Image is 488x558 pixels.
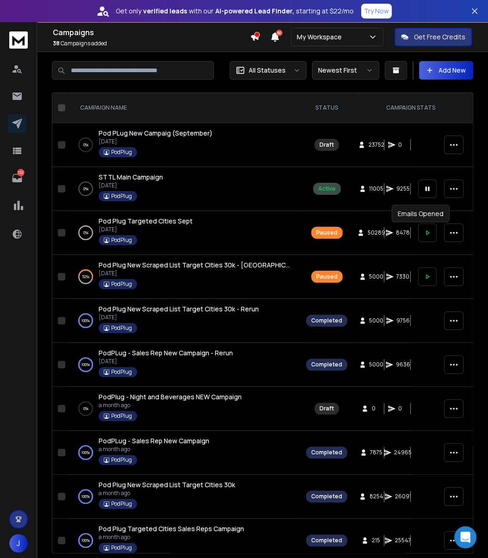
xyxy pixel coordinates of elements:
[99,402,242,409] p: a month ago
[99,173,163,182] a: STTL Main Campaign
[297,32,345,42] p: My Workspace
[319,141,334,149] div: Draft
[99,490,235,497] p: a month ago
[111,149,132,156] p: PodPlug
[116,6,354,16] p: Get only with our starting at $22/mo
[396,273,409,280] span: 7330
[367,229,385,236] span: 50289
[69,123,300,167] td: 0%Pod PLug New Campaig (September)[DATE]PodPlug
[398,141,407,149] span: 0
[312,61,379,80] button: Newest First
[396,229,410,236] span: 8478
[371,405,381,412] span: 0
[99,217,193,225] span: Pod Plug Targeted Cities Sept
[369,317,383,324] span: 5000
[83,228,88,237] p: 0 %
[69,167,300,211] td: 0%STTL Main Campaign[DATE]PodPlug
[111,192,132,200] p: PodPlug
[395,537,411,544] span: 25547
[99,260,291,270] a: Pod Plug New Scraped List Target Cities 30k - [GEOGRAPHIC_DATA] (2)
[99,217,193,226] a: Pod Plug Targeted Cities Sept
[69,343,300,387] td: 100%PodPLug - Sales Rep New Campaign - Rerun[DATE]PodPlug
[81,448,90,457] p: 100 %
[371,537,381,544] span: 215
[300,93,353,123] th: STATUS
[99,348,233,358] a: PodPLug - Sales Rep New Campaign - Rerun
[316,273,338,280] div: Paused
[53,27,250,38] h1: Campaigns
[419,61,473,80] button: Add New
[69,211,300,255] td: 0%Pod Plug Targeted Cities Sept[DATE]PodPlug
[69,431,300,475] td: 100%PodPLug - Sales Rep New Campaigna month agoPodPlug
[361,4,392,19] button: Try Now
[111,368,132,376] p: PodPlug
[111,236,132,244] p: PodPlug
[69,93,300,123] th: CAMPAIGN NAME
[99,348,233,357] span: PodPLug - Sales Rep New Campaign - Rerun
[392,205,450,223] div: Emails Opened
[69,255,300,299] td: 52%Pod Plug New Scraped List Target Cities 30k - [GEOGRAPHIC_DATA] (2)[DATE]PodPlug
[111,412,132,420] p: PodPlug
[99,436,209,445] span: PodPLug - Sales Rep New Campaign
[111,544,132,552] p: PodPlug
[311,449,342,456] div: Completed
[394,28,472,46] button: Get Free Credits
[99,260,320,269] span: Pod Plug New Scraped List Target Cities 30k - [GEOGRAPHIC_DATA] (2)
[83,404,88,413] p: 0 %
[99,129,213,137] span: Pod PLug New Campaig (September)
[9,31,28,49] img: logo
[81,536,90,545] p: 100 %
[111,456,132,464] p: PodPlug
[53,39,60,47] span: 38
[99,446,209,453] p: a month ago
[83,140,88,149] p: 0 %
[318,185,336,192] div: Active
[99,270,291,277] p: [DATE]
[99,358,233,365] p: [DATE]
[99,129,213,138] a: Pod PLug New Campaig (September)
[311,317,342,324] div: Completed
[369,361,383,368] span: 5000
[99,304,259,313] span: Pod Plug New Scraped List Target Cities 30k - Rerun
[143,6,187,16] strong: verified leads
[398,405,407,412] span: 0
[394,449,412,456] span: 24965
[111,324,132,332] p: PodPlug
[454,526,476,548] div: Open Intercom Messenger
[311,493,342,500] div: Completed
[396,317,410,324] span: 9756
[69,475,300,519] td: 100%Pod Plug New Scraped List Target Cities 30ka month agoPodPlug
[99,533,244,541] p: a month ago
[368,141,384,149] span: 23752
[99,304,259,314] a: Pod Plug New Scraped List Target Cities 30k - Rerun
[111,280,132,288] p: PodPlug
[369,493,383,500] span: 8254
[364,6,389,16] p: Try Now
[311,361,342,368] div: Completed
[99,182,163,189] p: [DATE]
[215,6,294,16] strong: AI-powered Lead Finder,
[83,184,88,193] p: 0 %
[369,185,383,192] span: 11005
[81,360,90,369] p: 100 %
[8,169,26,187] a: 172
[311,537,342,544] div: Completed
[81,492,90,501] p: 100 %
[99,524,244,533] a: Pod Plug Targeted Cities Sales Reps Campaign
[99,436,209,446] a: PodPLug - Sales Rep New Campaign
[99,173,163,181] span: STTL Main Campaign
[53,40,250,47] p: Campaigns added
[69,387,300,431] td: 0%PodPlug - Night and Beverages NEW Campaigna month agoPodPlug
[276,30,282,36] span: 50
[99,226,193,233] p: [DATE]
[369,273,383,280] span: 5000
[69,299,300,343] td: 100%Pod Plug New Scraped List Target Cities 30k - Rerun[DATE]PodPlug
[81,316,90,325] p: 100 %
[111,500,132,508] p: PodPlug
[82,272,89,281] p: 52 %
[9,534,28,552] button: J
[396,185,410,192] span: 9255
[99,138,213,145] p: [DATE]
